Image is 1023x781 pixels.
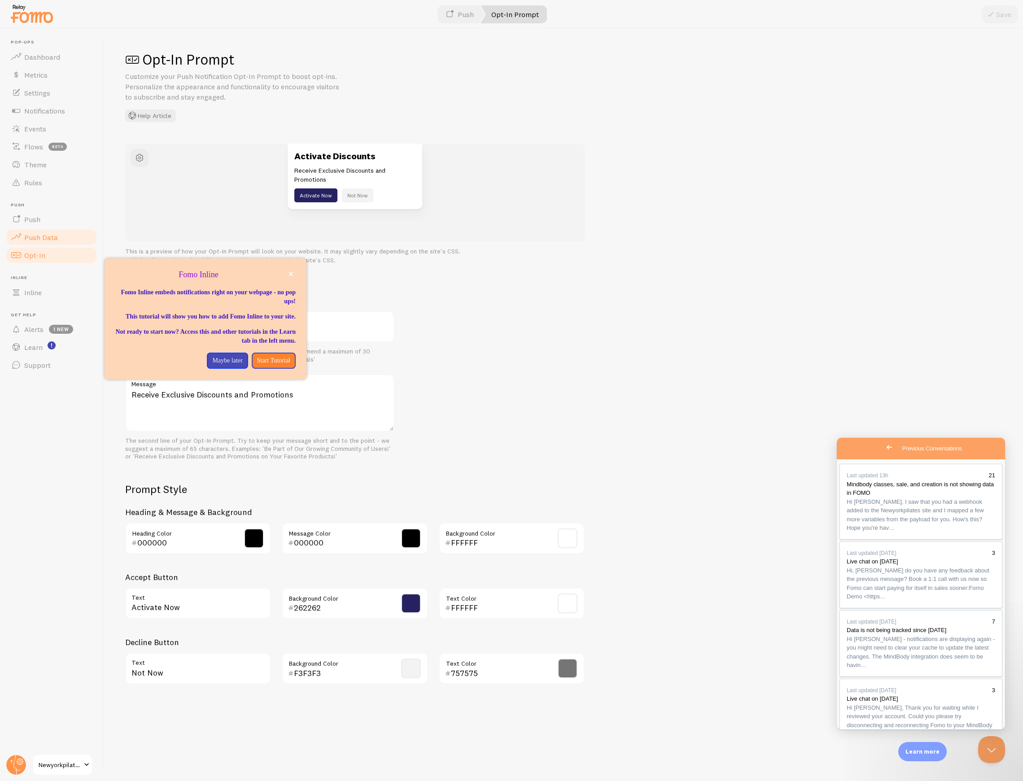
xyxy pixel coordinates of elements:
a: Metrics [5,66,98,84]
span: Hi, [PERSON_NAME] do you have any feedback about the previous message? Book a 1:1 call with us no... [10,129,153,162]
h3: Decline Button [125,637,585,647]
h2: Prompt Style [125,482,585,496]
button: Not Now [342,188,373,202]
h3: Heading & Message & Background [125,507,585,517]
span: Push Data [24,233,58,242]
span: Theme [24,160,47,169]
div: The second line of your Opt-In Prompt. Try to keep your message short and to the point - we sugge... [125,437,394,461]
a: Learn [5,338,98,356]
p: This is a preview of how your Opt-In Prompt will look on your website. It may slightly vary depen... [125,247,585,265]
button: Help Article [125,109,176,122]
span: Newyorkpilates [39,759,81,770]
p: Customize your Push Notification Opt-In Prompt to boost opt-ins. Personalize the appearance and f... [125,71,341,102]
span: Data is not being tracked since [DATE] [10,189,109,196]
label: Text [125,653,271,668]
div: 3 [155,111,158,120]
img: fomo-relay-logo-orange.svg [9,2,54,25]
span: Mindbody classes, sale, and creation is not showing data in FOMO [10,43,157,59]
a: Newyorkpilates [32,754,93,776]
label: Text [125,588,271,603]
div: 3 [155,248,158,257]
a: Last updated [DATE]3Live chat on [DATE]Hi, [PERSON_NAME] do you have any feedback about the previ... [3,104,166,170]
div: 7 [155,179,158,188]
a: Push Data [5,228,98,246]
span: Live chat on [DATE] [10,120,61,127]
h3: Accept Button [125,572,585,582]
p: Learn more [905,747,940,756]
a: Alerts 1 new [5,320,98,338]
span: Settings [24,88,50,97]
span: Hi [PERSON_NAME], I saw that you had a webhook added to the Newyorkpilates site and I mapped a fe... [10,61,147,94]
span: Notifications [24,106,65,115]
a: Opt-In [5,246,98,264]
p: Receive Exclusive Discounts and Promotions [294,166,415,184]
span: Events [24,124,46,133]
a: Last updated [DATE]7Data is not being tracked since [DATE]Hi [PERSON_NAME] - notifications are di... [3,172,166,239]
span: beta [48,143,67,151]
section: Previous Conversations [3,26,166,310]
span: Hi [PERSON_NAME], Thank you for waiting while I reviewed your account. Could you please try disco... [10,266,155,300]
p: Not ready to start now? Access this and other tutorials in the Learn tab in the left menu. [115,327,296,345]
span: Support [24,361,51,370]
button: Start Tutorial [252,353,296,369]
span: Last updated 13h [10,35,52,41]
button: close, [286,269,296,279]
iframe: Help Scout Beacon - Live Chat, Contact Form, and Knowledge Base [837,438,1005,729]
span: Dashboard [24,52,60,61]
span: Inline [11,275,98,281]
span: Flows [24,142,43,151]
a: Last updated [DATE]3Live chat on [DATE]Hi [PERSON_NAME], Thank you for waiting while I reviewed y... [3,241,166,308]
span: Pop-ups [11,39,98,45]
span: Rules [24,178,42,187]
p: Fomo Inline embeds notifications right on your webpage - no pop ups! [115,288,296,306]
iframe: Help Scout Beacon - Close [978,736,1005,763]
a: Inline [5,284,98,301]
svg: <p>Watch New Feature Tutorials!</p> [48,341,56,349]
button: Maybe later [207,353,248,369]
span: Last updated [DATE] [10,249,60,256]
div: Learn more [898,742,947,761]
p: Fomo Inline [115,269,296,281]
a: Last updated 13h21Mindbody classes, sale, and creation is not showing data in FOMOHi [PERSON_NAME... [3,26,166,102]
a: Settings [5,84,98,102]
span: Inline [24,288,42,297]
span: Hi [PERSON_NAME] - notifications are displaying again - you might need to clear your cache to upd... [10,198,158,231]
span: Opt-In [24,251,45,260]
span: Get Help [11,312,98,318]
a: Notifications [5,102,98,120]
span: Metrics [24,70,48,79]
h3: Activate Discounts [294,150,415,162]
span: Learn [24,343,43,352]
button: Activate Now [294,188,337,202]
a: Support [5,356,98,374]
span: Live chat on [DATE] [10,257,61,264]
a: Push [5,210,98,228]
p: Maybe later [212,356,242,365]
span: 1 new [49,325,73,334]
h1: Opt-In Prompt [125,50,1001,69]
a: Dashboard [5,48,98,66]
span: Last updated [DATE] [10,181,60,187]
p: Start Tutorial [257,356,290,365]
a: Rules [5,174,98,192]
span: Push [11,202,98,208]
span: Alerts [24,325,44,334]
a: Flows beta [5,138,98,156]
p: This tutorial will show you how to add Fomo Inline to your site. [115,312,296,321]
div: 21 [152,33,158,42]
span: Push [24,215,40,224]
label: Message [125,374,394,389]
div: Fomo Inline [105,258,306,380]
a: Events [5,120,98,138]
a: Theme [5,156,98,174]
span: Last updated [DATE] [10,112,60,118]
